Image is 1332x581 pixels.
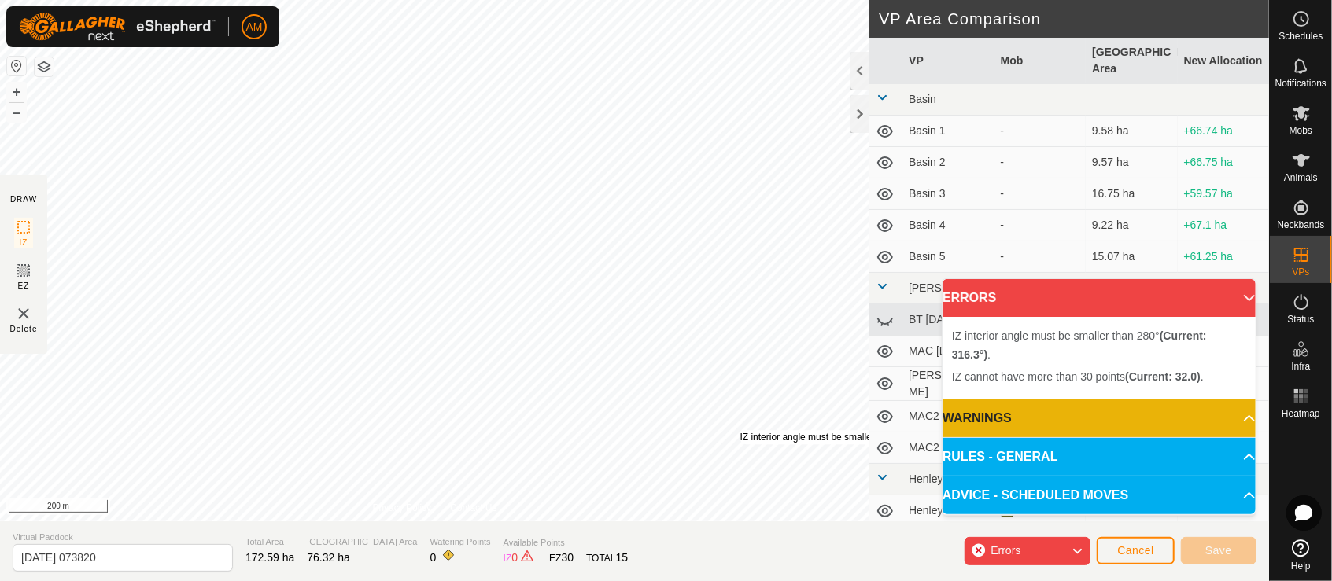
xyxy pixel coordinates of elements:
a: Help [1270,533,1332,577]
td: 16.75 ha [1086,178,1177,210]
td: Basin 3 [902,178,994,210]
b: (Current: 32.0) [1125,370,1201,383]
td: 9.57 ha [1086,147,1177,178]
p-accordion-content: ERRORS [943,317,1256,399]
span: Basin [909,93,936,105]
span: AM [246,19,263,35]
button: – [7,103,26,122]
td: 9.58 ha [1086,116,1177,147]
span: Errors [991,544,1020,557]
span: ERRORS [943,289,996,307]
td: [PERSON_NAME] [902,367,994,401]
div: - [1001,186,1079,202]
td: Henleys 1 [902,495,994,527]
span: Help [1291,561,1311,571]
img: VP [14,304,33,323]
td: Basin 2 [902,147,994,178]
span: 0 [430,551,436,564]
th: VP [902,38,994,84]
span: Henleys [909,473,949,485]
button: Map Layers [35,57,54,76]
td: +66.74 ha [1178,116,1269,147]
button: Reset Map [7,57,26,75]
button: Cancel [1097,537,1175,564]
div: TOTAL [586,550,628,566]
span: 30 [562,551,574,564]
span: VPs [1292,267,1309,277]
span: ADVICE - SCHEDULED MOVES [943,486,1128,505]
div: - [1001,248,1079,265]
span: Virtual Paddock [13,531,233,544]
span: 76.32 ha [307,551,350,564]
span: [GEOGRAPHIC_DATA] Area [307,535,417,549]
th: [GEOGRAPHIC_DATA] Area [1086,38,1177,84]
td: BT [DATE] [902,304,994,336]
span: Infra [1291,362,1310,371]
th: New Allocation [1178,38,1269,84]
p-accordion-header: WARNINGS [943,399,1256,437]
td: MAC2 [DATE] [902,432,994,464]
span: RULES - GENERAL [943,447,1058,466]
a: Contact Us [450,501,496,515]
span: Save [1205,544,1232,557]
span: 172.59 ha [245,551,294,564]
img: Gallagher Logo [19,13,216,41]
td: 9.22 ha [1086,210,1177,241]
div: - [1001,217,1079,234]
td: MAC2 [DATE] [902,401,994,432]
div: IZ [504,550,537,566]
p-accordion-header: RULES - GENERAL [943,438,1256,476]
span: Watering Points [430,535,490,549]
h2: VP Area Comparison [879,9,1269,28]
span: Status [1287,314,1314,324]
td: Basin 5 [902,241,994,273]
button: + [7,83,26,101]
span: Neckbands [1277,220,1324,230]
div: IZ interior angle must be smaller than 280° . [740,430,994,444]
span: Schedules [1278,31,1323,41]
span: Notifications [1275,79,1326,88]
td: Basin 1 [902,116,994,147]
span: Cancel [1117,544,1154,557]
button: Save [1181,537,1256,564]
div: - [1001,154,1079,171]
span: IZ [20,237,28,248]
div: EZ [549,550,574,566]
span: [PERSON_NAME] [909,281,999,294]
td: 15.07 ha [1086,241,1177,273]
a: Privacy Policy [373,501,432,515]
td: +61.25 ha [1178,241,1269,273]
th: Mob [994,38,1086,84]
td: +67.1 ha [1178,210,1269,241]
span: Delete [10,323,38,335]
td: Basin 4 [902,210,994,241]
span: 0 [511,551,518,564]
p-accordion-header: ADVICE - SCHEDULED MOVES [943,476,1256,514]
span: WARNINGS [943,409,1012,428]
span: IZ cannot have more than 30 points . [952,370,1204,383]
p-accordion-header: ERRORS [943,279,1256,317]
span: Mobs [1290,126,1312,135]
span: Total Area [245,535,294,549]
td: MAC [DATE] [902,336,994,367]
span: Animals [1284,173,1318,182]
span: 15 [616,551,629,564]
span: Heatmap [1282,409,1320,418]
div: - [1001,123,1079,139]
td: +59.57 ha [1178,178,1269,210]
div: DRAW [10,193,37,205]
span: IZ interior angle must be smaller than 280° . [952,329,1207,361]
td: +66.75 ha [1178,147,1269,178]
span: EZ [18,280,30,292]
span: Available Points [504,536,629,550]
